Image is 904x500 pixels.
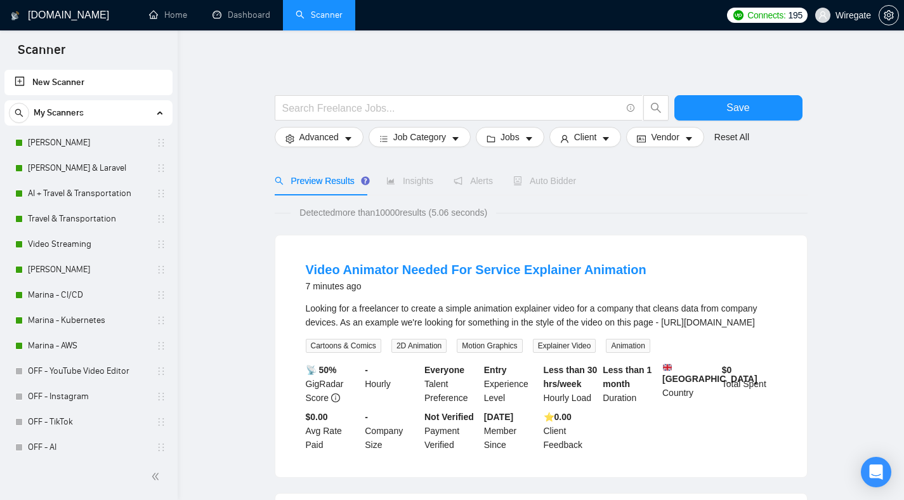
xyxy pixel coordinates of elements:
[299,130,339,144] span: Advanced
[28,384,148,409] a: OFF - Instagram
[306,365,337,375] b: 📡 50%
[303,363,363,405] div: GigRadar Score
[574,130,597,144] span: Client
[344,134,353,143] span: caret-down
[285,134,294,143] span: setting
[674,95,802,121] button: Save
[282,100,621,116] input: Search Freelance Jobs...
[156,417,166,427] span: holder
[156,138,166,148] span: holder
[627,104,635,112] span: info-circle
[10,109,29,117] span: search
[424,365,464,375] b: Everyone
[549,127,622,147] button: userClientcaret-down
[156,163,166,173] span: holder
[818,11,827,20] span: user
[662,363,757,384] b: [GEOGRAPHIC_DATA]
[296,10,343,20] a: searchScanner
[28,232,148,257] a: Video Streaming
[533,339,596,353] span: Explainer Video
[606,339,650,353] span: Animation
[156,214,166,224] span: holder
[156,366,166,376] span: holder
[303,410,363,452] div: Avg Rate Paid
[879,10,898,20] span: setting
[879,10,899,20] a: setting
[643,95,669,121] button: search
[481,363,541,405] div: Experience Level
[28,282,148,308] a: Marina - CI/CD
[28,206,148,232] a: Travel & Transportation
[660,363,719,405] div: Country
[454,176,493,186] span: Alerts
[4,70,173,95] li: New Scanner
[151,470,164,483] span: double-left
[481,410,541,452] div: Member Since
[306,279,646,294] div: 7 minutes ago
[156,315,166,326] span: holder
[544,412,572,422] b: ⭐️ 0.00
[386,176,433,186] span: Insights
[156,290,166,300] span: holder
[603,365,652,389] b: Less than 1 month
[306,412,328,422] b: $0.00
[149,10,187,20] a: homeHome
[275,176,366,186] span: Preview Results
[789,8,802,22] span: 195
[213,10,270,20] a: dashboardDashboard
[156,391,166,402] span: holder
[719,363,779,405] div: Total Spent
[626,127,704,147] button: idcardVendorcaret-down
[391,339,447,353] span: 2D Animation
[291,206,496,220] span: Detected more than 10000 results (5.06 seconds)
[600,363,660,405] div: Duration
[525,134,534,143] span: caret-down
[275,127,364,147] button: settingAdvancedcaret-down
[362,363,422,405] div: Hourly
[365,412,368,422] b: -
[156,265,166,275] span: holder
[28,308,148,333] a: Marina - Kubernetes
[15,70,162,95] a: New Scanner
[306,263,646,277] a: Video Animator Needed For Service Explainer Animation
[726,100,749,115] span: Save
[28,257,148,282] a: [PERSON_NAME]
[156,239,166,249] span: holder
[28,359,148,384] a: OFF - YouTube Video Editor
[422,363,481,405] div: Talent Preference
[487,134,495,143] span: folder
[393,130,446,144] span: Job Category
[28,409,148,435] a: OFF - TikTok
[651,130,679,144] span: Vendor
[156,442,166,452] span: holder
[331,393,340,402] span: info-circle
[28,155,148,181] a: [PERSON_NAME] & Laravel
[422,410,481,452] div: Payment Verified
[601,134,610,143] span: caret-down
[685,134,693,143] span: caret-down
[11,6,20,26] img: logo
[275,176,284,185] span: search
[879,5,899,25] button: setting
[541,410,601,452] div: Client Feedback
[861,457,891,487] div: Open Intercom Messenger
[8,41,75,67] span: Scanner
[560,134,569,143] span: user
[541,363,601,405] div: Hourly Load
[360,175,371,187] div: Tooltip anchor
[306,339,381,353] span: Cartoons & Comics
[501,130,520,144] span: Jobs
[722,365,732,375] b: $ 0
[733,10,744,20] img: upwork-logo.png
[544,365,598,389] b: Less than 30 hrs/week
[476,127,544,147] button: folderJobscaret-down
[663,363,672,372] img: 🇬🇧
[28,181,148,206] a: AI + Travel & Transportation
[644,102,668,114] span: search
[714,130,749,144] a: Reset All
[513,176,522,185] span: robot
[34,100,84,126] span: My Scanners
[28,333,148,359] a: Marina - AWS
[484,412,513,422] b: [DATE]
[28,130,148,155] a: [PERSON_NAME]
